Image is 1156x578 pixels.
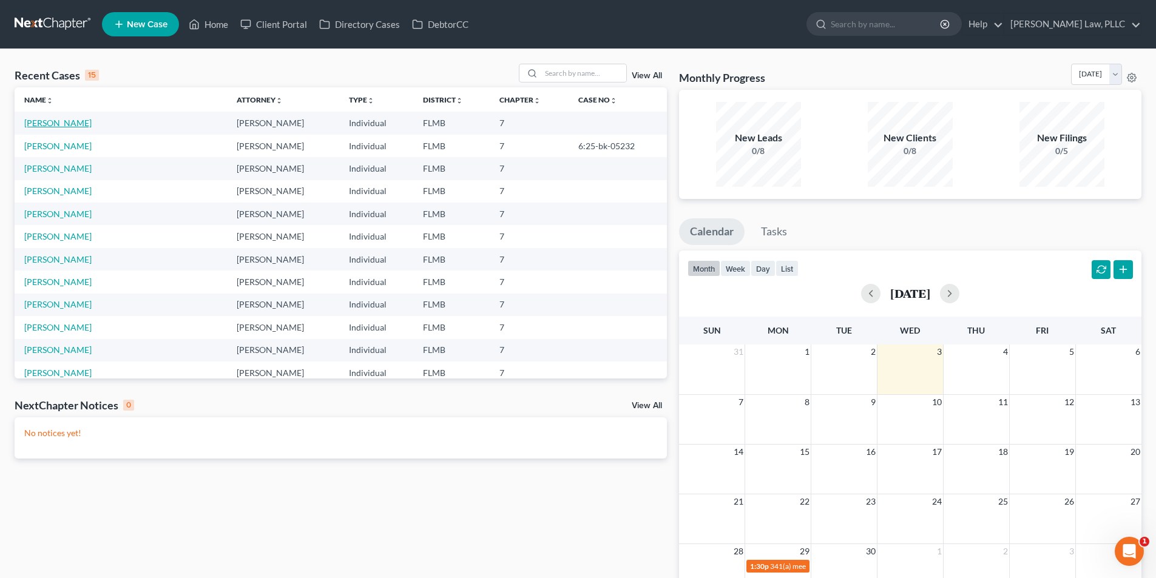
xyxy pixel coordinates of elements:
input: Search by name... [831,13,942,35]
span: 12 [1063,395,1075,409]
td: FLMB [413,316,490,338]
span: 2 [870,344,877,359]
span: 24 [931,494,943,509]
span: Sat [1101,325,1116,335]
a: [PERSON_NAME] [24,254,92,264]
td: FLMB [413,339,490,361]
span: Fri [1036,325,1049,335]
td: Individual [339,225,413,247]
span: 4 [1002,344,1009,359]
td: 7 [490,361,569,384]
span: 15 [799,445,811,459]
span: Sun [703,325,721,335]
span: 7 [737,395,745,409]
td: [PERSON_NAME] [227,225,339,247]
span: 25 [997,494,1009,509]
span: 14 [732,445,745,459]
i: unfold_more [367,97,374,104]
span: 30 [865,544,877,559]
p: No notices yet! [24,427,657,439]
td: FLMB [413,361,490,384]
td: FLMB [413,135,490,157]
span: 26 [1063,494,1075,509]
td: Individual [339,248,413,271]
a: [PERSON_NAME] [24,163,92,173]
td: 7 [490,225,569,247]
td: 7 [490,248,569,271]
span: 22 [799,494,811,509]
td: Individual [339,361,413,384]
h2: [DATE] [890,287,930,300]
td: 7 [490,339,569,361]
span: Tue [836,325,852,335]
td: 7 [490,180,569,203]
td: FLMB [413,271,490,293]
td: Individual [339,203,413,225]
a: Calendar [679,218,745,245]
a: Nameunfold_more [24,95,53,104]
a: Case Nounfold_more [578,95,617,104]
a: Attorneyunfold_more [237,95,283,104]
td: [PERSON_NAME] [227,271,339,293]
span: 1:30p [750,562,769,571]
td: [PERSON_NAME] [227,112,339,134]
button: list [776,260,799,277]
td: FLMB [413,225,490,247]
a: [PERSON_NAME] [24,209,92,219]
td: [PERSON_NAME] [227,135,339,157]
a: View All [632,72,662,80]
span: 341(a) meeting for [PERSON_NAME] [770,562,887,571]
div: Recent Cases [15,68,99,82]
td: 7 [490,157,569,180]
td: FLMB [413,248,490,271]
button: day [751,260,776,277]
td: Individual [339,112,413,134]
div: New Clients [868,131,953,145]
i: unfold_more [46,97,53,104]
a: [PERSON_NAME] [24,186,92,196]
span: 1 [1140,537,1149,546]
i: unfold_more [533,97,541,104]
td: [PERSON_NAME] [227,294,339,316]
span: 19 [1063,445,1075,459]
td: [PERSON_NAME] [227,248,339,271]
a: View All [632,402,662,410]
span: 31 [732,344,745,359]
a: Help [962,13,1003,35]
a: [PERSON_NAME] Law, PLLC [1004,13,1141,35]
span: New Case [127,20,167,29]
span: 5 [1068,344,1075,359]
div: 0/5 [1019,145,1104,157]
span: Thu [967,325,985,335]
a: [PERSON_NAME] [24,118,92,128]
button: week [720,260,751,277]
a: Directory Cases [313,13,406,35]
span: 13 [1129,395,1141,409]
a: Home [183,13,234,35]
td: 7 [490,271,569,293]
td: [PERSON_NAME] [227,339,339,361]
span: 18 [997,445,1009,459]
span: 10 [931,395,943,409]
span: 17 [931,445,943,459]
a: [PERSON_NAME] [24,141,92,151]
span: 6 [1134,344,1141,359]
a: [PERSON_NAME] [24,322,92,332]
div: NextChapter Notices [15,398,134,412]
span: 29 [799,544,811,559]
td: Individual [339,180,413,203]
td: Individual [339,339,413,361]
td: FLMB [413,203,490,225]
i: unfold_more [456,97,463,104]
td: 7 [490,203,569,225]
a: [PERSON_NAME] [24,368,92,378]
a: Districtunfold_more [423,95,463,104]
a: DebtorCC [406,13,475,35]
div: 0/8 [868,145,953,157]
span: 1 [803,344,811,359]
td: Individual [339,294,413,316]
button: month [688,260,720,277]
td: 7 [490,294,569,316]
div: 0/8 [716,145,801,157]
input: Search by name... [541,64,626,82]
